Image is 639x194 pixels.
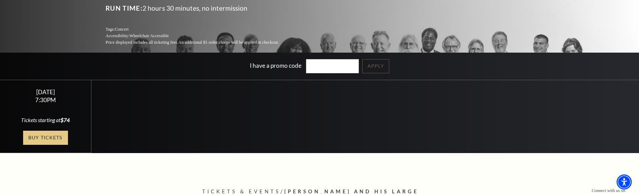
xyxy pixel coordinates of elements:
label: I have a promo code [250,62,302,69]
p: Connect with us on [592,187,625,194]
div: 7:30PM [8,97,83,103]
p: Price displayed includes all ticketing fees. [106,39,295,46]
span: Concert [115,27,129,32]
a: Buy Tickets [23,131,68,145]
span: Wheelchair Accessible [129,33,169,38]
div: Tickets starting at [8,116,83,124]
div: Accessibility Menu [617,174,632,190]
p: Tags: [106,26,295,33]
span: Run Time: [106,4,142,12]
span: $74 [60,117,70,123]
div: [DATE] [8,88,83,96]
p: Accessibility: [106,33,295,39]
p: 2 hours 30 minutes, no intermission [106,3,295,14]
span: An additional $5 order charge will be applied at checkout. [178,40,279,45]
